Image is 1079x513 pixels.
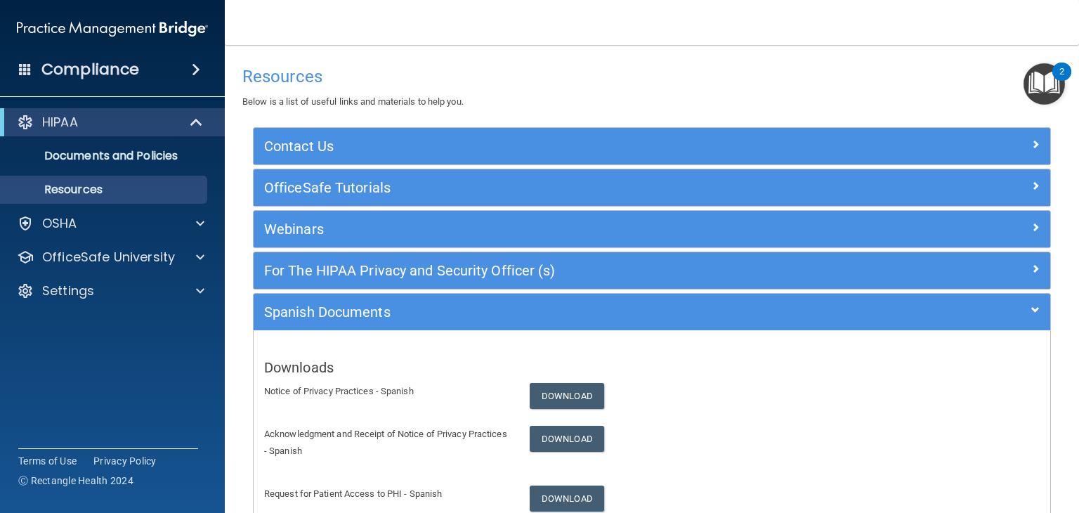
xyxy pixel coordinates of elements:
[264,218,1040,240] a: Webinars
[1059,72,1064,90] div: 2
[42,215,77,232] p: OSHA
[242,96,464,107] span: Below is a list of useful links and materials to help you.
[17,215,204,232] a: OSHA
[42,283,94,299] p: Settings
[93,454,157,468] a: Privacy Policy
[264,383,509,400] p: Notice of Privacy Practices - Spanish
[264,426,509,460] p: Acknowledgment and Receipt of Notice of Privacy Practices - Spanish
[264,176,1040,199] a: OfficeSafe Tutorials
[264,259,1040,282] a: For The HIPAA Privacy and Security Officer (s)
[41,60,139,79] h4: Compliance
[530,426,604,452] a: Download
[264,486,509,502] p: Request for Patient Access to PHI - Spanish
[17,15,208,43] img: PMB logo
[18,474,133,488] span: Ⓒ Rectangle Health 2024
[264,135,1040,157] a: Contact Us
[9,183,201,197] p: Resources
[42,114,78,131] p: HIPAA
[264,263,841,278] h5: For The HIPAA Privacy and Security Officer (s)
[264,180,841,195] h5: OfficeSafe Tutorials
[18,454,77,468] a: Terms of Use
[530,383,604,409] a: Download
[1024,63,1065,105] button: Open Resource Center, 2 new notifications
[42,249,175,266] p: OfficeSafe University
[17,249,204,266] a: OfficeSafe University
[9,149,201,163] p: Documents and Policies
[264,301,1040,323] a: Spanish Documents
[17,283,204,299] a: Settings
[264,138,841,154] h5: Contact Us
[264,360,1040,375] h5: Downloads
[242,67,1061,86] h4: Resources
[264,304,841,320] h5: Spanish Documents
[264,221,841,237] h5: Webinars
[530,486,604,512] a: Download
[17,114,204,131] a: HIPAA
